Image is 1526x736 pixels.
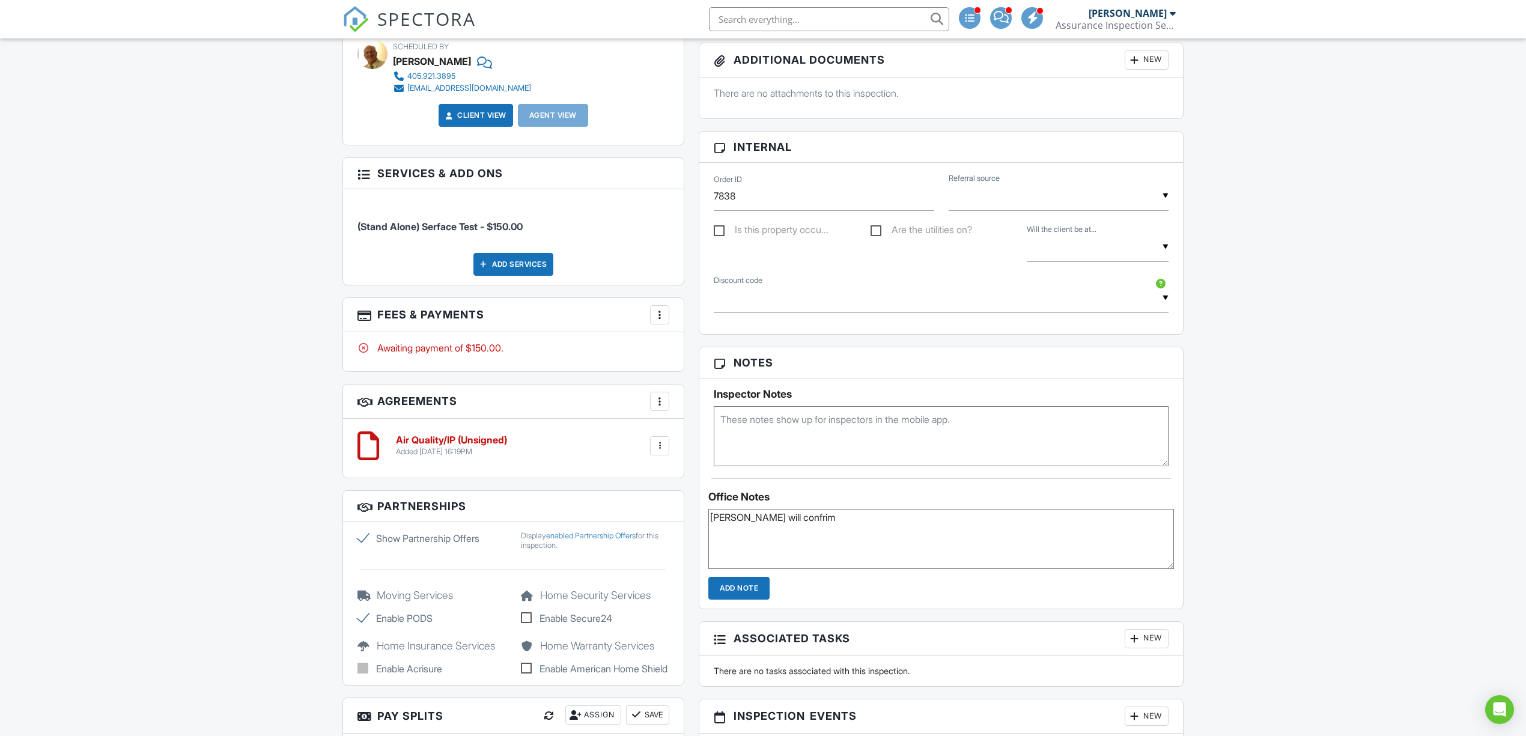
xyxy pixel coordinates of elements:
label: Enable American Home Shield [521,661,670,676]
h5: Home Security Services [521,589,670,601]
div: Awaiting payment of $150.00. [357,341,669,354]
a: Client View [443,109,506,121]
div: [PERSON_NAME] [1089,7,1167,19]
h5: Moving Services [357,589,506,601]
label: Show Partnership Offers [357,531,506,546]
span: (Stand Alone) Serface Test - $150.00 [357,220,523,233]
div: 405.921.3895 [407,71,455,81]
h3: Internal [699,132,1183,163]
span: Scheduled By [393,42,449,51]
div: Add Services [473,253,553,276]
h5: Home Insurance Services [357,640,506,652]
a: Air Quality/IP (Unsigned) Added [DATE] 16:19PM [396,435,507,456]
span: Events [810,708,857,724]
label: Is this property occupied? [714,224,828,239]
div: New [1125,707,1169,726]
h5: Home Warranty Services [521,640,670,652]
label: Order ID [714,174,742,185]
span: SPECTORA [377,6,476,31]
p: There are no attachments to this inspection. [714,87,1169,100]
a: [EMAIL_ADDRESS][DOMAIN_NAME] [393,82,531,94]
a: SPECTORA [342,16,476,41]
h3: Partnerships [343,491,684,522]
h5: Inspector Notes [714,388,1169,400]
h3: Notes [699,347,1183,379]
div: Office Notes [708,491,1174,503]
div: [PERSON_NAME] [393,52,471,70]
div: New [1125,629,1169,648]
span: Associated Tasks [734,630,850,646]
label: Enable Secure24 [521,611,670,625]
label: Discount code [714,275,762,286]
div: New [1125,50,1169,70]
div: [EMAIL_ADDRESS][DOMAIN_NAME] [407,84,531,93]
a: 405.921.3895 [393,70,531,82]
button: Save [626,705,669,725]
h3: Fees & Payments [343,298,684,332]
label: Are the utilities on? [871,224,972,239]
li: Service: (Stand Alone) Serface Test [357,198,669,243]
div: Added [DATE] 16:19PM [396,447,507,457]
label: Enable Acrisure [357,661,506,676]
input: Search everything... [709,7,949,31]
label: Referral source [949,173,1000,184]
h3: Agreements [343,385,684,419]
span: Inspection [734,708,805,724]
h3: Pay Splits [343,698,684,734]
label: Will the client be attending? [1027,224,1096,235]
div: There are no tasks associated with this inspection. [707,665,1176,677]
h3: Services & Add ons [343,158,684,189]
div: Open Intercom Messenger [1485,695,1514,724]
img: The Best Home Inspection Software - Spectora [342,6,369,32]
h3: Additional Documents [699,43,1183,78]
input: Add Note [708,577,770,600]
div: Assurance Inspection Services LLC [1056,19,1176,31]
div: Display for this inspection. [521,531,670,550]
a: enabled Partnership Offers [546,531,636,540]
div: Assign [565,705,621,725]
label: Enable PODS [357,611,506,625]
h6: Air Quality/IP (Unsigned) [396,435,507,446]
